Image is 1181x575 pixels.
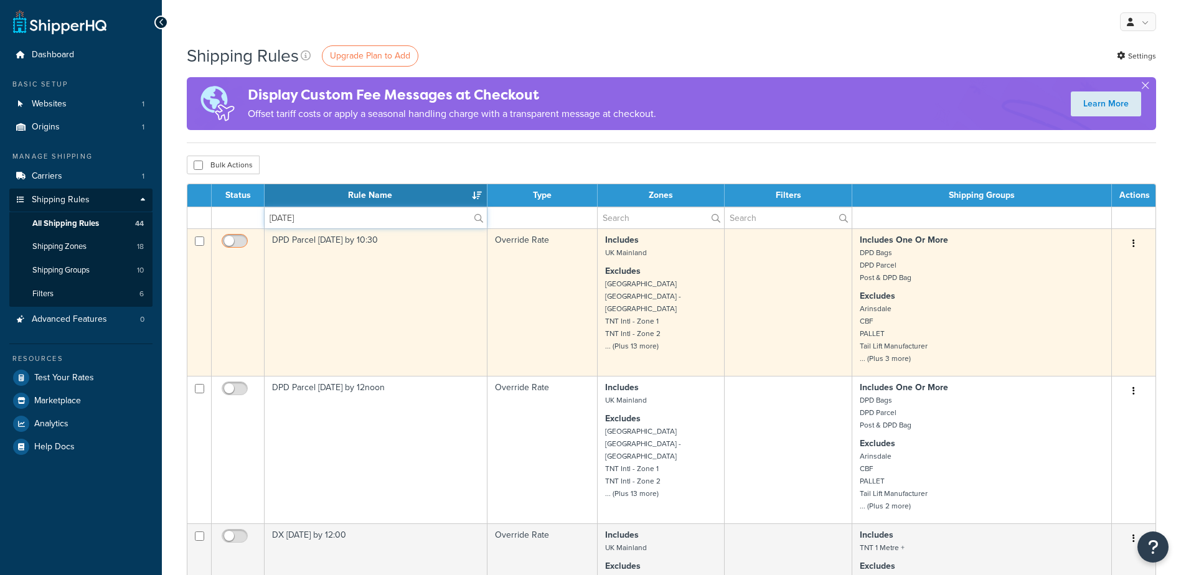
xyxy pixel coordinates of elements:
[605,278,681,352] small: [GEOGRAPHIC_DATA] [GEOGRAPHIC_DATA] - [GEOGRAPHIC_DATA] TNT Intl - Zone 1 TNT Intl - Zone 2 ... (...
[605,381,639,394] strong: Includes
[9,308,153,331] li: Advanced Features
[9,165,153,188] a: Carriers 1
[605,233,639,246] strong: Includes
[9,259,153,282] li: Shipping Groups
[187,44,299,68] h1: Shipping Rules
[9,235,153,258] a: Shipping Zones 18
[32,50,74,60] span: Dashboard
[9,413,153,435] a: Analytics
[142,99,144,110] span: 1
[598,184,725,207] th: Zones
[9,283,153,306] li: Filters
[605,264,641,278] strong: Excludes
[187,156,260,174] button: Bulk Actions
[605,247,647,258] small: UK Mainland
[265,207,487,228] input: Search
[605,412,641,425] strong: Excludes
[9,189,153,307] li: Shipping Rules
[9,212,153,235] a: All Shipping Rules 44
[32,241,87,252] span: Shipping Zones
[9,189,153,212] a: Shipping Rules
[9,116,153,139] li: Origins
[605,542,647,553] small: UK Mainland
[860,395,911,431] small: DPD Bags DPD Parcel Post & DPD Bag
[605,426,681,499] small: [GEOGRAPHIC_DATA] [GEOGRAPHIC_DATA] - [GEOGRAPHIC_DATA] TNT Intl - Zone 1 TNT Intl - Zone 2 ... (...
[860,247,911,283] small: DPD Bags DPD Parcel Post & DPD Bag
[9,390,153,412] a: Marketplace
[137,265,144,276] span: 10
[487,184,598,207] th: Type
[34,396,81,406] span: Marketplace
[212,184,265,207] th: Status
[605,395,647,406] small: UK Mainland
[9,308,153,331] a: Advanced Features 0
[860,303,928,364] small: Arinsdale CBF PALLET Tail Lift Manufacturer ... (Plus 3 more)
[265,376,487,523] td: DPD Parcel [DATE] by 12noon
[725,184,852,207] th: Filters
[34,442,75,452] span: Help Docs
[9,116,153,139] a: Origins 1
[142,122,144,133] span: 1
[248,105,656,123] p: Offset tariff costs or apply a seasonal handling charge with a transparent message at checkout.
[32,99,67,110] span: Websites
[248,85,656,105] h4: Display Custom Fee Messages at Checkout
[487,228,598,376] td: Override Rate
[265,228,487,376] td: DPD Parcel [DATE] by 10:30
[187,77,248,130] img: duties-banner-06bc72dcb5fe05cb3f9472aba00be2ae8eb53ab6f0d8bb03d382ba314ac3c341.png
[605,528,639,541] strong: Includes
[487,376,598,523] td: Override Rate
[598,207,724,228] input: Search
[135,218,144,229] span: 44
[9,165,153,188] li: Carriers
[1117,47,1156,65] a: Settings
[9,151,153,162] div: Manage Shipping
[1137,531,1169,563] button: Open Resource Center
[139,289,144,299] span: 6
[322,45,418,67] a: Upgrade Plan to Add
[9,79,153,90] div: Basic Setup
[605,559,641,573] strong: Excludes
[32,289,54,299] span: Filters
[860,289,895,302] strong: Excludes
[9,367,153,389] a: Test Your Rates
[1112,184,1155,207] th: Actions
[140,314,144,325] span: 0
[9,235,153,258] li: Shipping Zones
[9,212,153,235] li: All Shipping Rules
[13,9,106,34] a: ShipperHQ Home
[860,542,905,553] small: TNT 1 Metre +
[32,195,90,205] span: Shipping Rules
[860,233,948,246] strong: Includes One Or More
[32,265,90,276] span: Shipping Groups
[725,207,852,228] input: Search
[142,171,144,182] span: 1
[34,373,94,383] span: Test Your Rates
[137,241,144,252] span: 18
[9,283,153,306] a: Filters 6
[34,419,68,429] span: Analytics
[32,171,62,182] span: Carriers
[860,559,895,573] strong: Excludes
[1071,91,1141,116] a: Learn More
[32,122,60,133] span: Origins
[9,93,153,116] li: Websites
[9,353,153,364] div: Resources
[9,436,153,458] a: Help Docs
[9,93,153,116] a: Websites 1
[32,314,107,325] span: Advanced Features
[852,184,1112,207] th: Shipping Groups
[265,184,487,207] th: Rule Name : activate to sort column descending
[32,218,99,229] span: All Shipping Rules
[860,451,928,512] small: Arinsdale CBF PALLET Tail Lift Manufacturer ... (Plus 2 more)
[860,437,895,450] strong: Excludes
[9,44,153,67] a: Dashboard
[860,528,893,541] strong: Includes
[9,259,153,282] a: Shipping Groups 10
[330,49,410,62] span: Upgrade Plan to Add
[860,381,948,394] strong: Includes One Or More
